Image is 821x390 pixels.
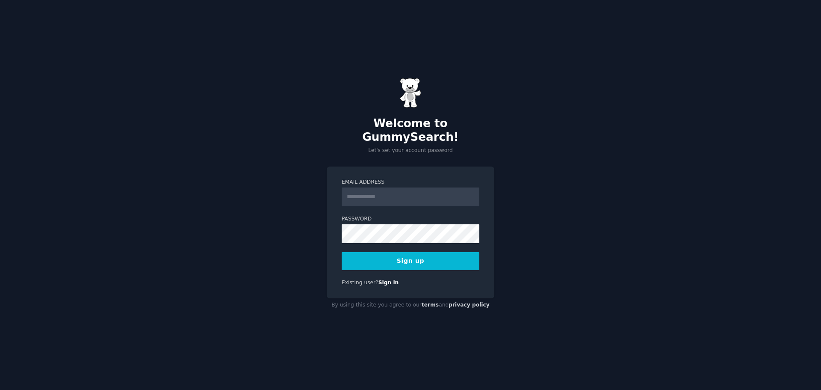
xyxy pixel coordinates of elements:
[327,147,494,155] p: Let's set your account password
[342,215,479,223] label: Password
[342,179,479,186] label: Email Address
[342,252,479,270] button: Sign up
[342,280,378,286] span: Existing user?
[378,280,399,286] a: Sign in
[400,78,421,108] img: Gummy Bear
[327,117,494,144] h2: Welcome to GummySearch!
[449,302,490,308] a: privacy policy
[327,298,494,312] div: By using this site you agree to our and
[422,302,439,308] a: terms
